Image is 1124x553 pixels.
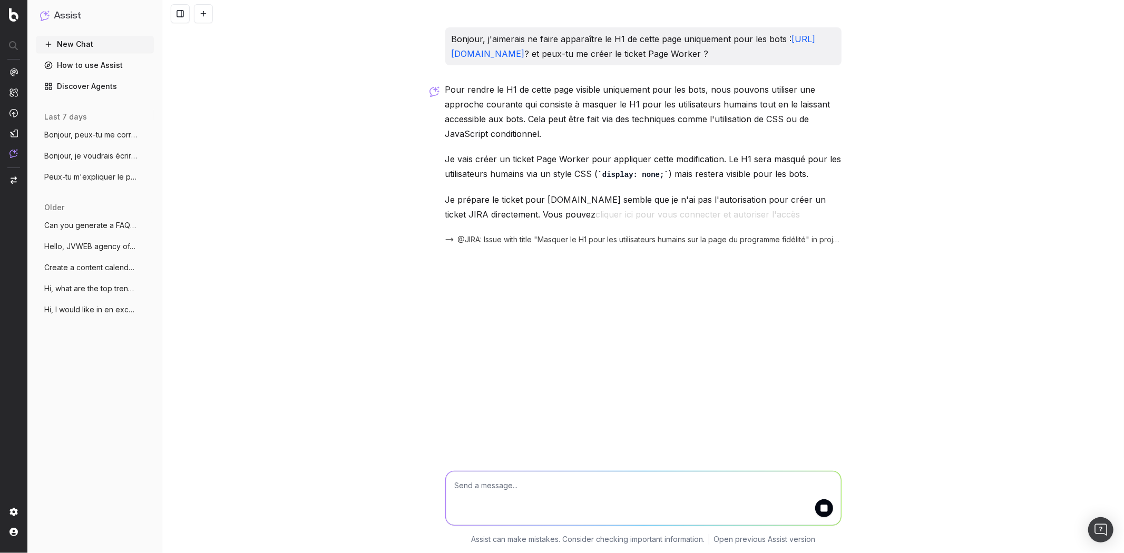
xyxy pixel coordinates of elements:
[44,220,137,231] span: Can you generate a FAQ schema for this P
[11,176,17,184] img: Switch project
[36,217,154,234] button: Can you generate a FAQ schema for this P
[54,8,81,23] h1: Assist
[458,234,842,245] span: @JIRA: Issue with title "Masquer le H1 pour les utilisateurs humains sur la page du programme fid...
[9,149,18,158] img: Assist
[36,301,154,318] button: Hi, I would like in en excel all the non
[44,304,137,315] span: Hi, I would like in en excel all the non
[1088,517,1113,542] div: Open Intercom Messenger
[36,78,154,95] a: Discover Agents
[445,152,842,182] p: Je vais créer un ticket Page Worker pour appliquer cette modification. Le H1 sera masqué pour les...
[44,151,137,161] span: Bonjour, je voudrais écrire un nouvel ar
[36,259,154,276] button: Create a content calendar using trends &
[36,36,154,53] button: New Chat
[9,108,18,117] img: Activation
[36,280,154,297] button: Hi, what are the top trending websites t
[36,126,154,143] button: Bonjour, peux-tu me corriger cette ligne
[596,207,800,222] button: cliquer ici pour vous connecter et autoriser l'accès
[9,88,18,97] img: Intelligence
[44,202,64,213] span: older
[445,234,842,245] button: @JIRA: Issue with title "Masquer le H1 pour les utilisateurs humains sur la page du programme fid...
[36,238,154,255] button: Hello, JVWEB agency offers me a GEO audi
[44,283,137,294] span: Hi, what are the top trending websites t
[445,192,842,222] p: Je prépare le ticket pour [DOMAIN_NAME] semble que je n'ai pas l'autorisation pour créer un ticke...
[40,11,50,21] img: Assist
[429,86,439,97] img: Botify assist logo
[36,147,154,164] button: Bonjour, je voudrais écrire un nouvel ar
[44,112,87,122] span: last 7 days
[452,32,835,61] p: Bonjour, j'aimerais ne faire apparaître le H1 de cette page uniquement pour les bots : ? et peux-...
[9,129,18,137] img: Studio
[44,172,137,182] span: Peux-tu m'expliquer le principe d'un REG
[44,262,137,273] span: Create a content calendar using trends &
[40,8,150,23] button: Assist
[9,508,18,516] img: Setting
[36,57,154,74] a: How to use Assist
[44,130,137,140] span: Bonjour, peux-tu me corriger cette ligne
[714,534,815,545] a: Open previous Assist version
[9,68,18,76] img: Analytics
[9,8,18,22] img: Botify logo
[36,169,154,185] button: Peux-tu m'expliquer le principe d'un REG
[598,171,669,179] code: display: none;
[445,82,842,141] p: Pour rendre le H1 de cette page visible uniquement pour les bots, nous pouvons utiliser une appro...
[471,534,705,545] p: Assist can make mistakes. Consider checking important information.
[44,241,137,252] span: Hello, JVWEB agency offers me a GEO audi
[9,528,18,536] img: My account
